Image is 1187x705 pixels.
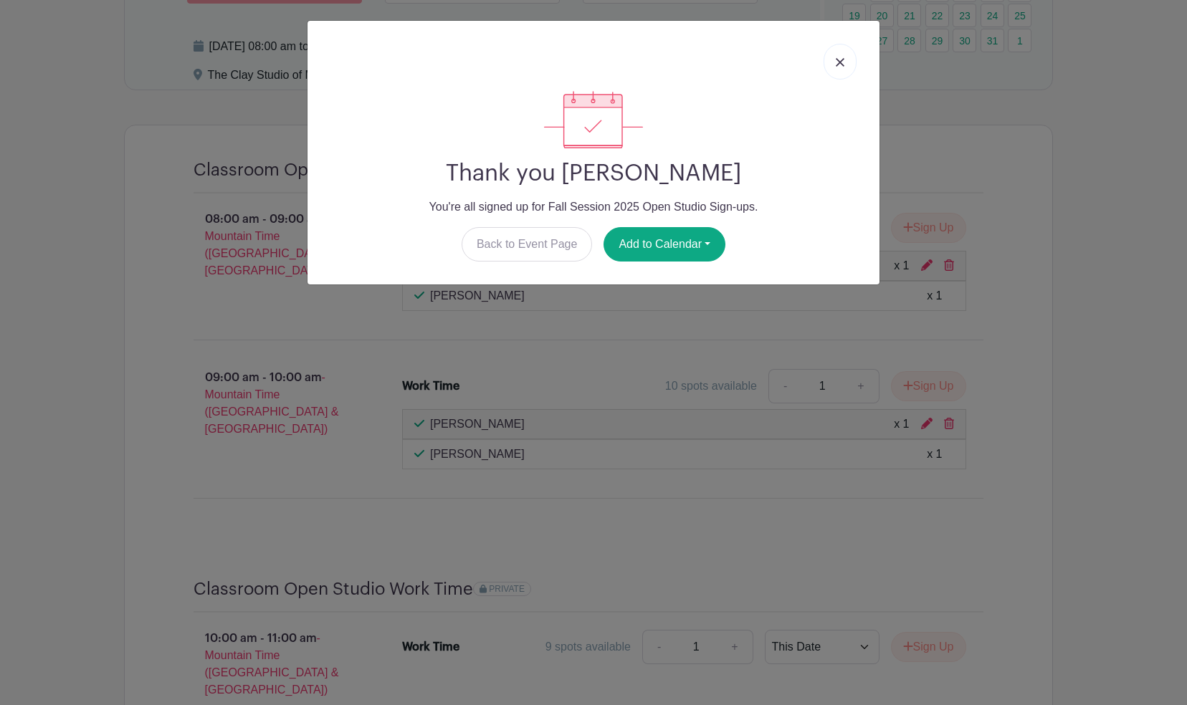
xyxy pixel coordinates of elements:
h2: Thank you [PERSON_NAME] [319,160,868,187]
img: close_button-5f87c8562297e5c2d7936805f587ecaba9071eb48480494691a3f1689db116b3.svg [836,58,844,67]
img: signup_complete-c468d5dda3e2740ee63a24cb0ba0d3ce5d8a4ecd24259e683200fb1569d990c8.svg [544,91,643,148]
p: You're all signed up for Fall Session 2025 Open Studio Sign-ups. [319,198,868,216]
button: Add to Calendar [604,227,725,262]
a: Back to Event Page [462,227,593,262]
